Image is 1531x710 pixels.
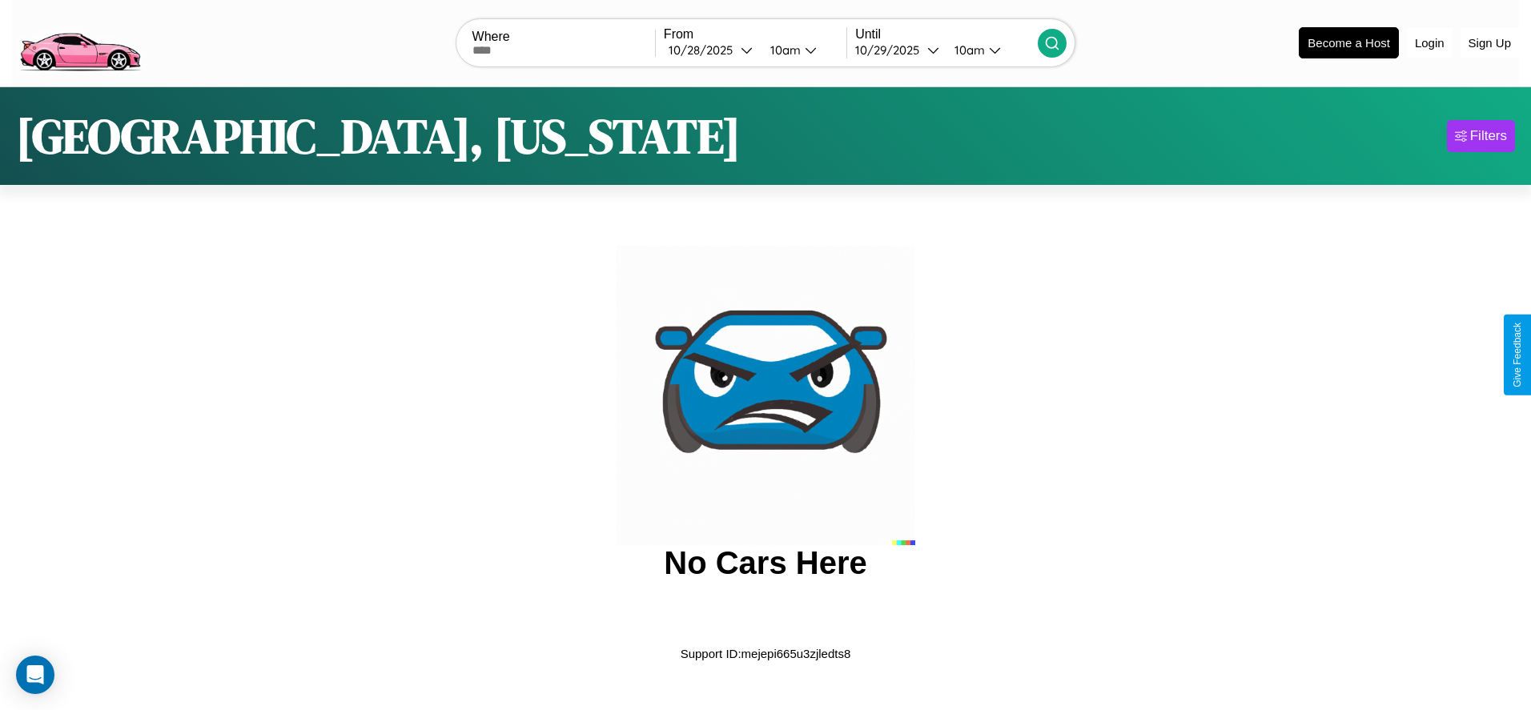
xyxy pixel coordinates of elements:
h2: No Cars Here [664,545,866,581]
img: logo [12,8,147,75]
div: Open Intercom Messenger [16,656,54,694]
label: From [664,27,846,42]
div: 10 / 28 / 2025 [669,42,741,58]
label: Where [472,30,655,44]
button: 10am [942,42,1038,58]
h1: [GEOGRAPHIC_DATA], [US_STATE] [16,103,741,169]
button: 10/28/2025 [664,42,757,58]
div: 10am [946,42,989,58]
button: 10am [757,42,846,58]
button: Sign Up [1461,28,1519,58]
div: Give Feedback [1512,323,1523,387]
label: Until [855,27,1038,42]
img: car [616,246,915,545]
div: Filters [1470,128,1507,144]
div: 10am [762,42,805,58]
button: Become a Host [1299,27,1399,58]
p: Support ID: mejepi665u3zjledts8 [681,643,851,664]
button: Login [1407,28,1453,58]
button: Filters [1447,120,1515,152]
div: 10 / 29 / 2025 [855,42,927,58]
